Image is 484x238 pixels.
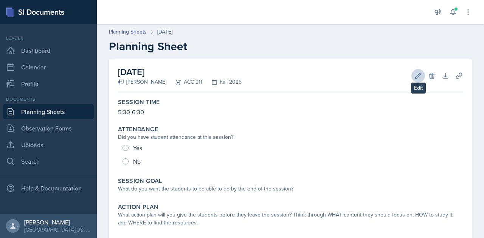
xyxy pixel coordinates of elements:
a: Profile [3,76,94,91]
div: Leader [3,35,94,41]
div: Documents [3,96,94,103]
div: [DATE] [157,28,172,36]
a: Dashboard [3,43,94,58]
div: Help & Documentation [3,181,94,196]
label: Session Time [118,98,160,106]
a: Observation Forms [3,121,94,136]
label: Action Plan [118,203,158,211]
a: Planning Sheets [3,104,94,119]
div: [PERSON_NAME] [24,218,91,226]
div: Fall 2025 [202,78,242,86]
label: Session Goal [118,177,162,185]
h2: [DATE] [118,65,242,79]
a: Uploads [3,137,94,152]
div: [GEOGRAPHIC_DATA][US_STATE] in [GEOGRAPHIC_DATA] [24,226,91,233]
a: Planning Sheets [109,28,147,36]
label: Attendance [118,126,158,133]
div: What action plan will you give the students before they leave the session? Think through WHAT con... [118,211,463,227]
p: 5:30-6:30 [118,107,463,117]
a: Search [3,154,94,169]
a: Calendar [3,60,94,75]
div: Did you have student attendance at this session? [118,133,463,141]
button: Edit [411,69,425,83]
div: What do you want the students to be able to do by the end of the session? [118,185,463,193]
div: [PERSON_NAME] [118,78,166,86]
div: ACC 211 [166,78,202,86]
h2: Planning Sheet [109,40,472,53]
